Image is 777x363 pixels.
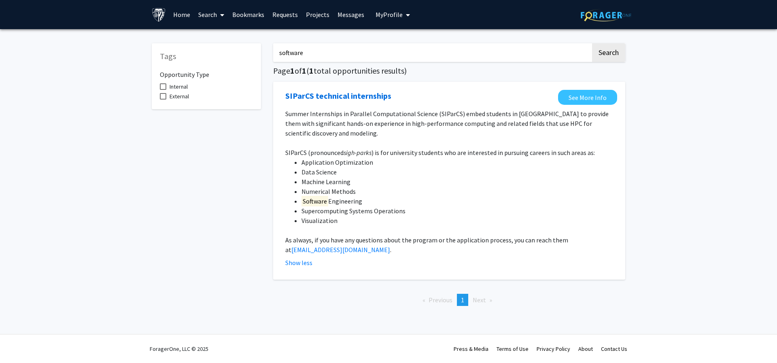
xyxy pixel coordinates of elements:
span: 1 [461,296,464,304]
span: Internal [170,82,188,91]
div: ForagerOne, LLC © 2025 [150,335,208,363]
button: Search [592,43,625,62]
span: Next [473,296,486,304]
img: ForagerOne Logo [581,9,631,21]
a: Messages [333,0,368,29]
a: Privacy Policy [537,345,570,352]
a: About [578,345,593,352]
span: 1 [302,66,306,76]
a: Terms of Use [497,345,529,352]
span: 1 [290,66,295,76]
span: . [390,246,391,254]
a: Press & Media [454,345,488,352]
ul: Pagination [273,294,625,306]
h6: Opportunity Type [160,64,253,79]
a: Search [194,0,228,29]
iframe: Chat [6,327,34,357]
h5: Page of ( total opportunities results) [273,66,625,76]
li: Supercomputing Systems Operations [301,206,613,216]
a: Projects [302,0,333,29]
li: Machine Learning [301,177,613,187]
a: Requests [268,0,302,29]
button: Show less [285,258,312,267]
a: Contact Us [601,345,627,352]
li: Data Science [301,167,613,177]
span: External [170,91,189,101]
li: Engineering [301,196,613,206]
input: Search Keywords [273,43,591,62]
a: Opens in a new tab [558,90,617,105]
h5: Tags [160,51,253,61]
span: 1 [309,66,314,76]
li: Application Optimization [301,157,613,167]
a: Bookmarks [228,0,268,29]
a: Opens in a new tab [285,90,391,102]
p: SIParCS (pronounced ) is for university students who are interested in pursuing careers in such a... [285,148,613,157]
p: Summer Internships in Parallel Computational Science (SIParCS) embed students in [GEOGRAPHIC_DATA... [285,109,613,138]
span: Previous [429,296,452,304]
span: My Profile [376,11,403,19]
li: Visualization [301,216,613,225]
mark: Software [301,196,328,206]
span: As always, if you have any questions about the program or the application process, you can reach ... [285,236,568,254]
img: Johns Hopkins University Logo [152,8,166,22]
a: Home [169,0,194,29]
a: [EMAIL_ADDRESS][DOMAIN_NAME] [291,246,390,254]
em: sigh-parks [344,149,372,157]
li: Numerical Methods [301,187,613,196]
